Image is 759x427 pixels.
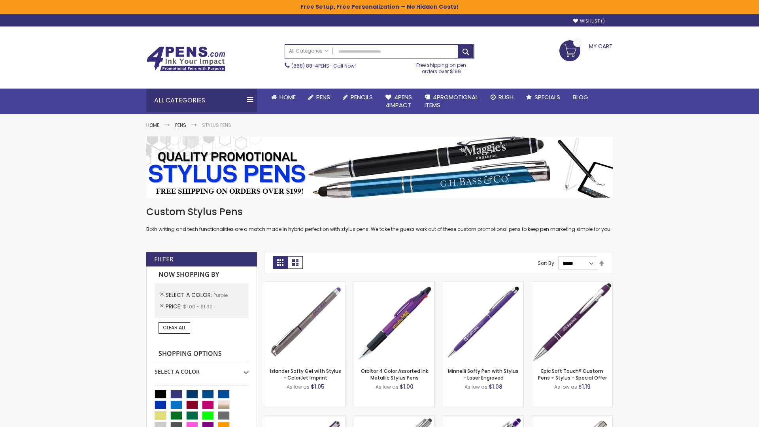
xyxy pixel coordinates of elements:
[163,324,186,331] span: Clear All
[448,368,519,381] a: Minnelli Softy Pen with Stylus - Laser Engraved
[155,266,249,283] strong: Now Shopping by
[265,89,302,106] a: Home
[154,255,174,264] strong: Filter
[202,122,231,128] strong: Stylus Pens
[538,368,607,381] a: Epic Soft Touch® Custom Pens + Stylus - Special Offer
[443,282,523,288] a: Minnelli Softy Pen with Stylus - Laser Engraved-Purple
[336,89,379,106] a: Pencils
[175,122,186,128] a: Pens
[155,346,249,363] strong: Shopping Options
[265,415,346,422] a: Avendale Velvet Touch Stylus Gel Pen-Purple
[498,93,514,101] span: Rush
[464,384,487,390] span: As low as
[376,384,398,390] span: As low as
[425,93,478,109] span: 4PROMOTIONAL ITEMS
[566,89,595,106] a: Blog
[155,362,249,376] div: Select A Color
[532,415,612,422] a: Tres-Chic Touch Pen - Standard Laser-Purple
[532,282,612,362] img: 4P-MS8B-Purple
[354,282,434,362] img: Orbitor 4 Color Assorted Ink Metallic Stylus Pens-Purple
[279,93,296,101] span: Home
[400,383,413,391] span: $1.00
[520,89,566,106] a: Specials
[265,282,346,288] a: Islander Softy Gel with Stylus - ColorJet Imprint-Purple
[484,89,520,106] a: Rush
[311,383,325,391] span: $1.05
[289,48,329,54] span: All Categories
[146,206,613,218] h1: Custom Stylus Pens
[146,122,159,128] a: Home
[408,59,475,75] div: Free shipping on pen orders over $199
[159,322,190,333] a: Clear All
[213,292,228,299] span: Purple
[270,368,341,381] a: Islander Softy Gel with Stylus - ColorJet Imprint
[538,260,554,266] label: Sort By
[351,93,373,101] span: Pencils
[361,368,428,381] a: Orbitor 4 Color Assorted Ink Metallic Stylus Pens
[146,206,613,233] div: Both writing and tech functionalities are a match made in hybrid perfection with stylus pens. We ...
[316,93,330,101] span: Pens
[285,45,332,58] a: All Categories
[418,89,484,114] a: 4PROMOTIONALITEMS
[354,415,434,422] a: Tres-Chic with Stylus Metal Pen - Standard Laser-Purple
[287,384,310,390] span: As low as
[443,415,523,422] a: Phoenix Softy with Stylus Pen - Laser-Purple
[183,303,213,310] span: $1.00 - $1.99
[273,256,288,269] strong: Grid
[489,383,502,391] span: $1.08
[379,89,418,114] a: 4Pens4impact
[554,384,577,390] span: As low as
[532,282,612,288] a: 4P-MS8B-Purple
[166,291,213,299] span: Select A Color
[146,136,613,198] img: Stylus Pens
[146,89,257,112] div: All Categories
[385,93,412,109] span: 4Pens 4impact
[302,89,336,106] a: Pens
[166,302,183,310] span: Price
[443,282,523,362] img: Minnelli Softy Pen with Stylus - Laser Engraved-Purple
[146,46,225,72] img: 4Pens Custom Pens and Promotional Products
[291,62,329,69] a: (888) 88-4PENS
[573,93,588,101] span: Blog
[534,93,560,101] span: Specials
[578,383,591,391] span: $1.19
[265,282,346,362] img: Islander Softy Gel with Stylus - ColorJet Imprint-Purple
[573,18,605,24] a: Wishlist
[291,62,356,69] span: - Call Now!
[354,282,434,288] a: Orbitor 4 Color Assorted Ink Metallic Stylus Pens-Purple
